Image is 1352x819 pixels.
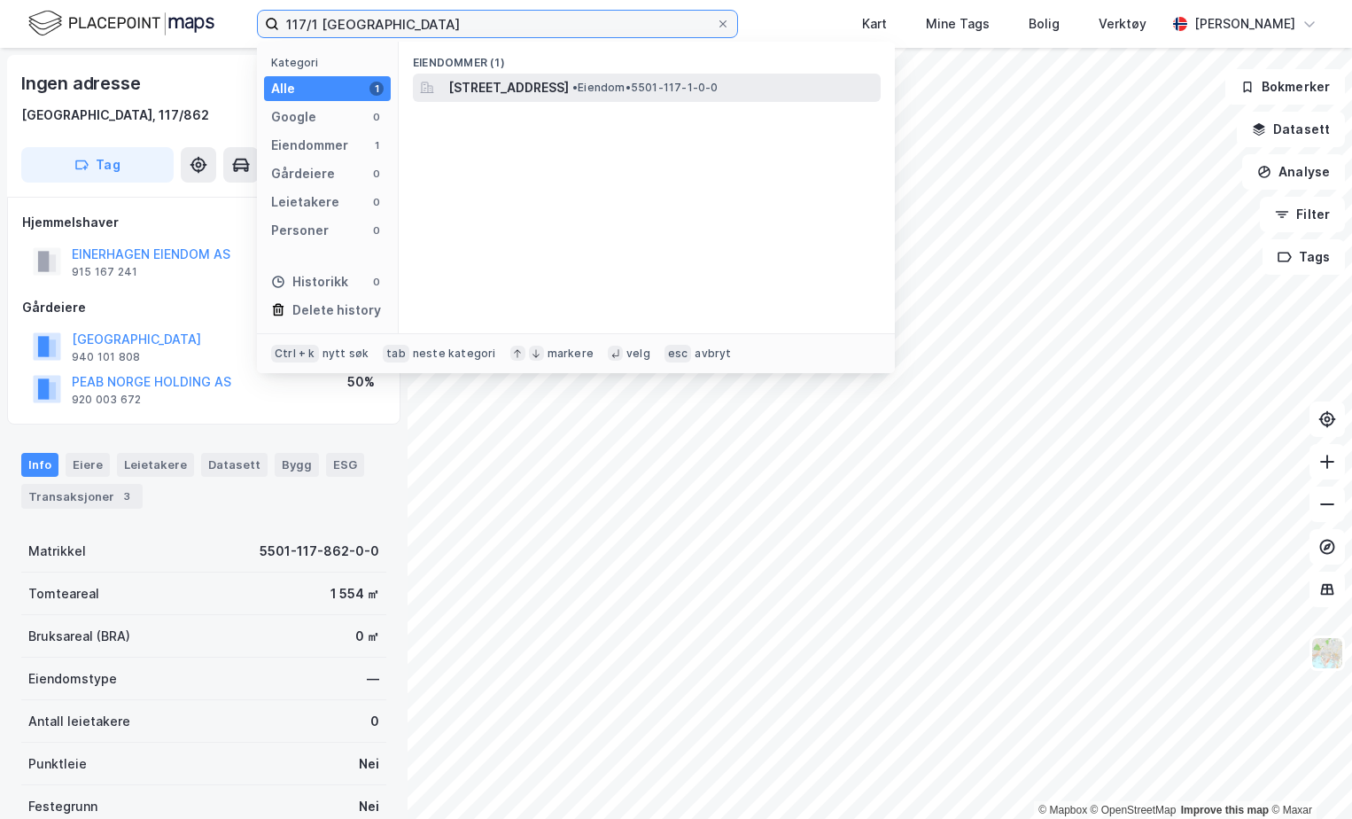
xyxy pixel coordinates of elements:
[399,42,895,74] div: Eiendommer (1)
[271,345,319,363] div: Ctrl + k
[292,300,381,321] div: Delete history
[72,350,140,364] div: 940 101 808
[1263,239,1345,275] button: Tags
[1260,197,1345,232] button: Filter
[326,453,364,476] div: ESG
[448,77,569,98] span: [STREET_ADDRESS]
[28,796,97,817] div: Festegrunn
[21,453,58,476] div: Info
[72,265,137,279] div: 915 167 241
[271,135,348,156] div: Eiendommer
[28,668,117,690] div: Eiendomstype
[279,11,716,37] input: Søk på adresse, matrikkel, gårdeiere, leietakere eller personer
[21,484,143,509] div: Transaksjoner
[369,223,384,238] div: 0
[370,711,379,732] div: 0
[369,110,384,124] div: 0
[201,453,268,476] div: Datasett
[367,668,379,690] div: —
[1181,804,1269,816] a: Improve this map
[572,81,578,94] span: •
[369,275,384,289] div: 0
[1038,804,1087,816] a: Mapbox
[347,371,375,393] div: 50%
[22,212,385,233] div: Hjemmelshaver
[359,753,379,775] div: Nei
[626,347,650,361] div: velg
[118,487,136,505] div: 3
[1091,804,1177,816] a: OpenStreetMap
[28,541,86,562] div: Matrikkel
[21,105,209,126] div: [GEOGRAPHIC_DATA], 117/862
[369,82,384,96] div: 1
[383,345,409,363] div: tab
[862,13,887,35] div: Kart
[1225,69,1345,105] button: Bokmerker
[21,147,174,183] button: Tag
[72,393,141,407] div: 920 003 672
[271,220,329,241] div: Personer
[66,453,110,476] div: Eiere
[1242,154,1345,190] button: Analyse
[322,347,369,361] div: nytt søk
[28,711,130,732] div: Antall leietakere
[926,13,990,35] div: Mine Tags
[271,56,391,69] div: Kategori
[28,753,87,775] div: Punktleie
[271,191,339,213] div: Leietakere
[271,106,316,128] div: Google
[28,8,214,39] img: logo.f888ab2527a4732fd821a326f86c7f29.svg
[355,626,379,647] div: 0 ㎡
[117,453,194,476] div: Leietakere
[22,297,385,318] div: Gårdeiere
[271,271,348,292] div: Historikk
[28,626,130,647] div: Bruksareal (BRA)
[21,69,144,97] div: Ingen adresse
[1099,13,1146,35] div: Verktøy
[1263,734,1352,819] iframe: Chat Widget
[695,347,731,361] div: avbryt
[28,583,99,604] div: Tomteareal
[572,81,719,95] span: Eiendom • 5501-117-1-0-0
[1237,112,1345,147] button: Datasett
[369,195,384,209] div: 0
[271,163,335,184] div: Gårdeiere
[275,453,319,476] div: Bygg
[359,796,379,817] div: Nei
[369,167,384,181] div: 0
[1310,636,1344,670] img: Z
[1263,734,1352,819] div: Kontrollprogram for chat
[1029,13,1060,35] div: Bolig
[271,78,295,99] div: Alle
[413,347,496,361] div: neste kategori
[548,347,594,361] div: markere
[330,583,379,604] div: 1 554 ㎡
[260,541,379,562] div: 5501-117-862-0-0
[369,138,384,152] div: 1
[664,345,692,363] div: esc
[1194,13,1295,35] div: [PERSON_NAME]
